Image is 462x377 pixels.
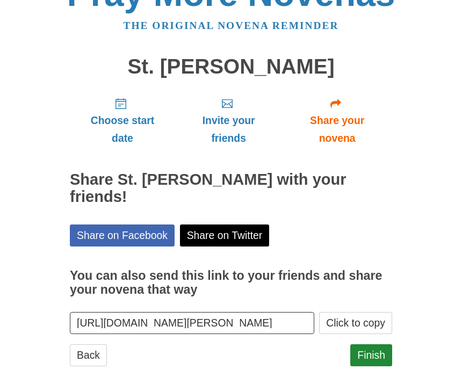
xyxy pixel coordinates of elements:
a: Choose start date [70,89,175,153]
a: Invite your friends [175,89,282,153]
span: Choose start date [81,112,164,148]
a: Share your novena [282,89,392,153]
button: Click to copy [319,313,392,335]
span: Invite your friends [186,112,271,148]
h3: You can also send this link to your friends and share your novena that way [70,270,392,297]
h2: Share St. [PERSON_NAME] with your friends! [70,172,392,206]
a: The original novena reminder [124,20,339,32]
a: Back [70,345,107,367]
a: Share on Twitter [180,225,270,247]
h1: St. [PERSON_NAME] [70,56,392,79]
a: Finish [350,345,392,367]
span: Share your novena [293,112,381,148]
a: Share on Facebook [70,225,175,247]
